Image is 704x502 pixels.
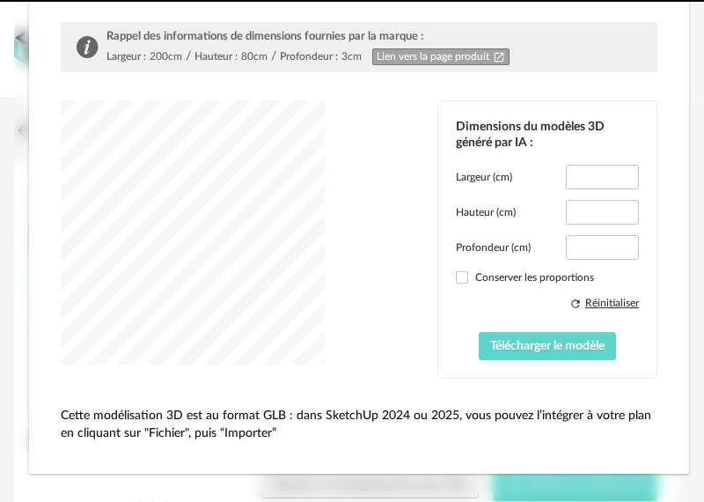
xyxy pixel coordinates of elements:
[341,49,362,63] div: 3cm
[569,295,582,311] span: Refresh icon
[490,340,605,352] span: Télécharger le modèle
[479,332,617,360] button: Télécharger le modèle
[194,49,238,63] div: Hauteur :
[456,119,639,151] div: Dimensions du modèles 3D généré par IA :
[186,49,191,64] div: /
[106,49,146,63] div: Largeur :
[61,407,657,442] p: Cette modélisation 3D est au format GLB : dans SketchUp 2024 ou 2025, vous pouvez l’intégrer à vo...
[271,49,276,64] div: /
[456,270,639,284] label: Conserver les proportions
[493,50,505,63] span: Open In New icon
[241,49,268,63] div: 80cm
[106,31,423,42] span: Rappel des informations de dimensions fournies par la marque :
[372,48,510,65] a: Lien vers la page produitOpen In New icon
[150,49,182,63] div: 200cm
[456,170,512,184] label: Largeur (cm)
[456,240,531,255] label: Profondeur (cm)
[280,49,338,63] div: Profondeur :
[585,296,639,310] div: Réinitialiser
[456,205,516,219] label: Hauteur (cm)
